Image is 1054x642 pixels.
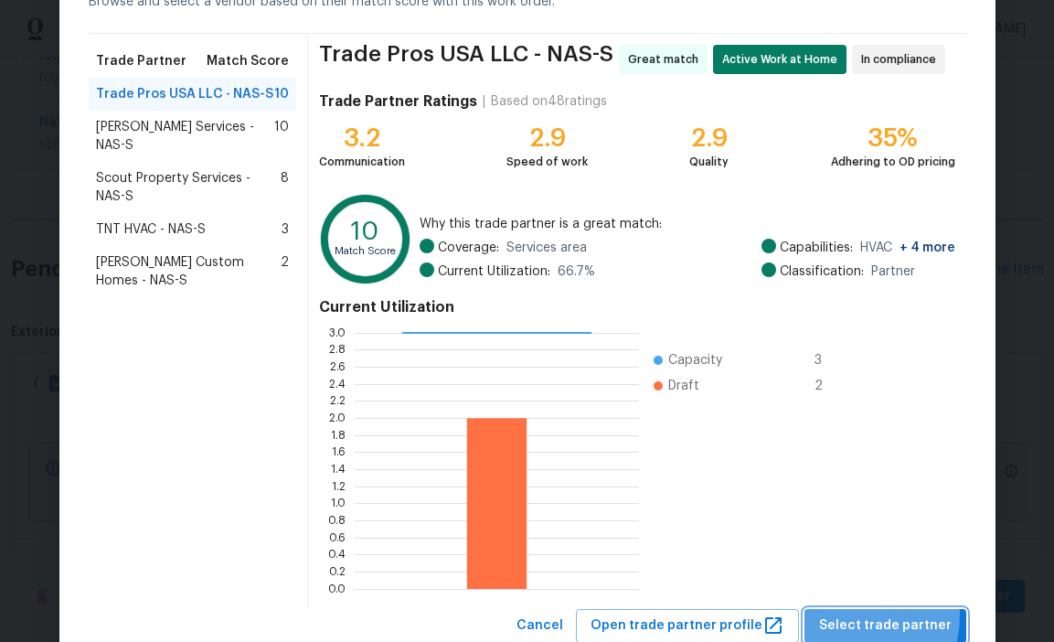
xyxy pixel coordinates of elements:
[329,566,346,577] text: 0.2
[329,327,346,338] text: 3.0
[819,615,952,637] span: Select trade partner
[689,129,729,147] div: 2.9
[860,239,955,257] span: HVAC
[329,412,346,423] text: 2.0
[900,241,955,254] span: + 4 more
[558,262,595,281] span: 66.7 %
[506,239,587,257] span: Services area
[274,85,289,103] span: 10
[96,118,275,155] span: [PERSON_NAME] Services - NAS-S
[814,351,844,369] span: 3
[516,615,563,637] span: Cancel
[831,129,955,147] div: 35%
[332,481,346,492] text: 1.2
[491,92,607,111] div: Based on 48 ratings
[335,246,397,256] text: Match Score
[438,239,499,257] span: Coverage:
[331,464,346,475] text: 1.4
[332,446,346,457] text: 1.6
[331,430,346,441] text: 1.8
[330,361,346,372] text: 2.6
[96,220,206,239] span: TNT HVAC - NAS-S
[319,153,405,171] div: Communication
[274,118,289,155] span: 10
[352,219,380,244] text: 10
[319,129,405,147] div: 3.2
[871,262,915,281] span: Partner
[506,153,588,171] div: Speed of work
[780,239,853,257] span: Capabilities:
[281,169,289,206] span: 8
[96,52,186,70] span: Trade Partner
[420,215,955,233] span: Why this trade partner is a great match:
[722,50,845,69] span: Active Work at Home
[668,351,722,369] span: Capacity
[319,45,613,74] span: Trade Pros USA LLC - NAS-S
[319,92,477,111] h4: Trade Partner Ratings
[207,52,289,70] span: Match Score
[861,50,943,69] span: In compliance
[438,262,550,281] span: Current Utilization:
[328,515,346,526] text: 0.8
[96,253,282,290] span: [PERSON_NAME] Custom Homes - NAS-S
[281,253,289,290] span: 2
[96,85,273,103] span: Trade Pros USA LLC - NAS-S
[780,262,864,281] span: Classification:
[96,169,282,206] span: Scout Property Services - NAS-S
[668,377,699,395] span: Draft
[329,532,346,543] text: 0.6
[330,395,346,406] text: 2.2
[331,498,346,508] text: 1.0
[814,377,844,395] span: 2
[328,549,346,560] text: 0.4
[282,220,289,239] span: 3
[831,153,955,171] div: Adhering to OD pricing
[477,92,491,111] div: |
[329,344,346,355] text: 2.8
[319,298,954,316] h4: Current Utilization
[689,153,729,171] div: Quality
[591,615,784,637] span: Open trade partner profile
[329,379,346,390] text: 2.4
[628,50,706,69] span: Great match
[328,583,346,594] text: 0.0
[506,129,588,147] div: 2.9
